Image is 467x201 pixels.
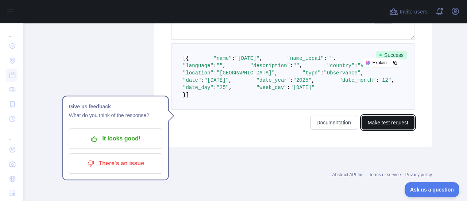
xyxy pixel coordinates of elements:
[355,63,358,69] span: :
[290,77,293,83] span: :
[405,182,460,197] iframe: Toggle Customer Support
[287,85,290,90] span: :
[204,77,229,83] span: "[DATE]"
[213,70,216,76] span: :
[201,77,204,83] span: :
[74,132,157,145] p: It looks good!
[299,63,302,69] span: ,
[69,102,162,111] h1: Give us feedback
[360,70,363,76] span: ,
[324,55,327,61] span: :
[186,55,189,61] span: {
[213,85,216,90] span: :
[186,92,189,98] span: ]
[235,55,259,61] span: "[DATE]"
[223,63,225,69] span: ,
[216,70,275,76] span: "[GEOGRAPHIC_DATA]"
[290,85,314,90] span: "[DATE]"
[376,77,379,83] span: :
[339,77,376,83] span: "date_month"
[405,172,432,177] a: Privacy policy
[332,172,365,177] a: Abstract API Inc.
[250,63,290,69] span: "description"
[183,92,186,98] span: }
[216,85,229,90] span: "25"
[379,77,391,83] span: "12"
[321,70,324,76] span: :
[293,77,312,83] span: "2025"
[6,23,18,38] div: ...
[183,85,213,90] span: "date_day"
[333,55,336,61] span: ,
[310,116,357,130] a: Documentation
[391,77,394,83] span: ,
[388,6,429,18] button: Invite users
[183,70,213,76] span: "location"
[183,63,213,69] span: "language"
[290,63,293,69] span: :
[229,85,232,90] span: ,
[358,63,370,69] span: "VN"
[327,55,333,61] span: ""
[287,55,324,61] span: "name_local"
[232,55,235,61] span: :
[324,70,361,76] span: "Observance"
[69,128,162,149] button: It looks good!
[312,77,314,83] span: ,
[362,116,414,130] button: Make test request
[275,70,278,76] span: ,
[213,55,232,61] span: "name"
[376,51,407,59] span: Success
[183,77,201,83] span: "date"
[400,8,428,16] span: Invite users
[256,77,290,83] span: "date_year"
[293,63,299,69] span: ""
[369,172,401,177] a: Terms of service
[69,111,162,120] p: What do you think of the response?
[183,55,186,61] span: [
[6,127,18,142] div: ...
[229,77,232,83] span: ,
[302,70,321,76] span: "type"
[216,63,223,69] span: ""
[256,85,287,90] span: "week_day"
[213,63,216,69] span: :
[259,55,262,61] span: ,
[327,63,355,69] span: "country"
